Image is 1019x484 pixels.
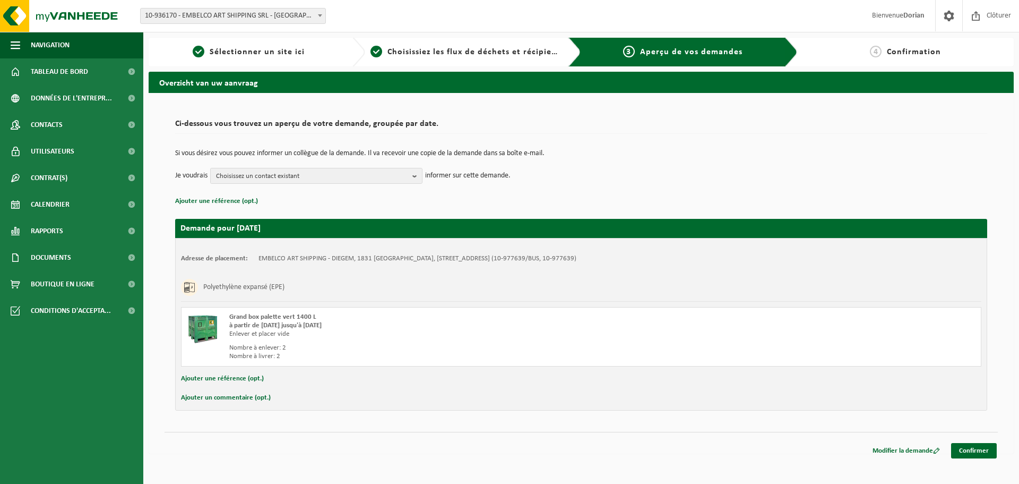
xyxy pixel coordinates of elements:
span: Documents [31,244,71,271]
h2: Ci-dessous vous trouvez un aperçu de votre demande, groupée par date. [175,120,987,134]
div: Enlever et placer vide [229,330,624,338]
span: Sélectionner un site ici [210,48,305,56]
a: 2Choisissiez les flux de déchets et récipients [370,46,560,58]
span: Rapports [31,218,63,244]
strong: à partir de [DATE] jusqu'à [DATE] [229,322,322,329]
p: Je voudrais [175,168,208,184]
span: Utilisateurs [31,138,74,165]
button: Choisissez un contact existant [210,168,422,184]
span: 2 [370,46,382,57]
p: Si vous désirez vous pouvez informer un collègue de la demande. Il va recevoir une copie de la de... [175,150,987,157]
button: Ajouter un commentaire (opt.) [181,391,271,405]
span: Confirmation [887,48,941,56]
span: 10-936170 - EMBELCO ART SHIPPING SRL - ETTERBEEK [140,8,326,24]
span: 4 [870,46,882,57]
h2: Overzicht van uw aanvraag [149,72,1014,92]
span: 1 [193,46,204,57]
img: PB-HB-1400-HPE-GN-01.png [187,313,219,345]
strong: Adresse de placement: [181,255,248,262]
a: Modifier la demande [865,443,948,458]
a: Confirmer [951,443,997,458]
p: informer sur cette demande. [425,168,511,184]
button: Ajouter une référence (opt.) [175,194,258,208]
div: Nombre à enlever: 2 [229,344,624,352]
span: Contrat(s) [31,165,67,191]
td: EMBELCO ART SHIPPING - DIEGEM, 1831 [GEOGRAPHIC_DATA], [STREET_ADDRESS] (10-977639/BUS, 10-977639) [258,254,576,263]
span: Choisissiez les flux de déchets et récipients [387,48,564,56]
strong: Demande pour [DATE] [180,224,261,233]
span: Tableau de bord [31,58,88,85]
h3: Polyethylène expansé (EPE) [203,279,284,296]
button: Ajouter une référence (opt.) [181,372,264,386]
span: Aperçu de vos demandes [640,48,742,56]
span: Données de l'entrepr... [31,85,112,112]
span: 3 [623,46,635,57]
div: Nombre à livrer: 2 [229,352,624,361]
strong: Dorian [903,12,925,20]
span: Choisissez un contact existant [216,168,408,184]
span: Calendrier [31,191,70,218]
span: Navigation [31,32,70,58]
a: 1Sélectionner un site ici [154,46,344,58]
span: 10-936170 - EMBELCO ART SHIPPING SRL - ETTERBEEK [141,9,325,23]
span: Grand box palette vert 1400 L [229,313,316,320]
span: Conditions d'accepta... [31,298,111,324]
span: Contacts [31,112,63,138]
span: Boutique en ligne [31,271,94,298]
